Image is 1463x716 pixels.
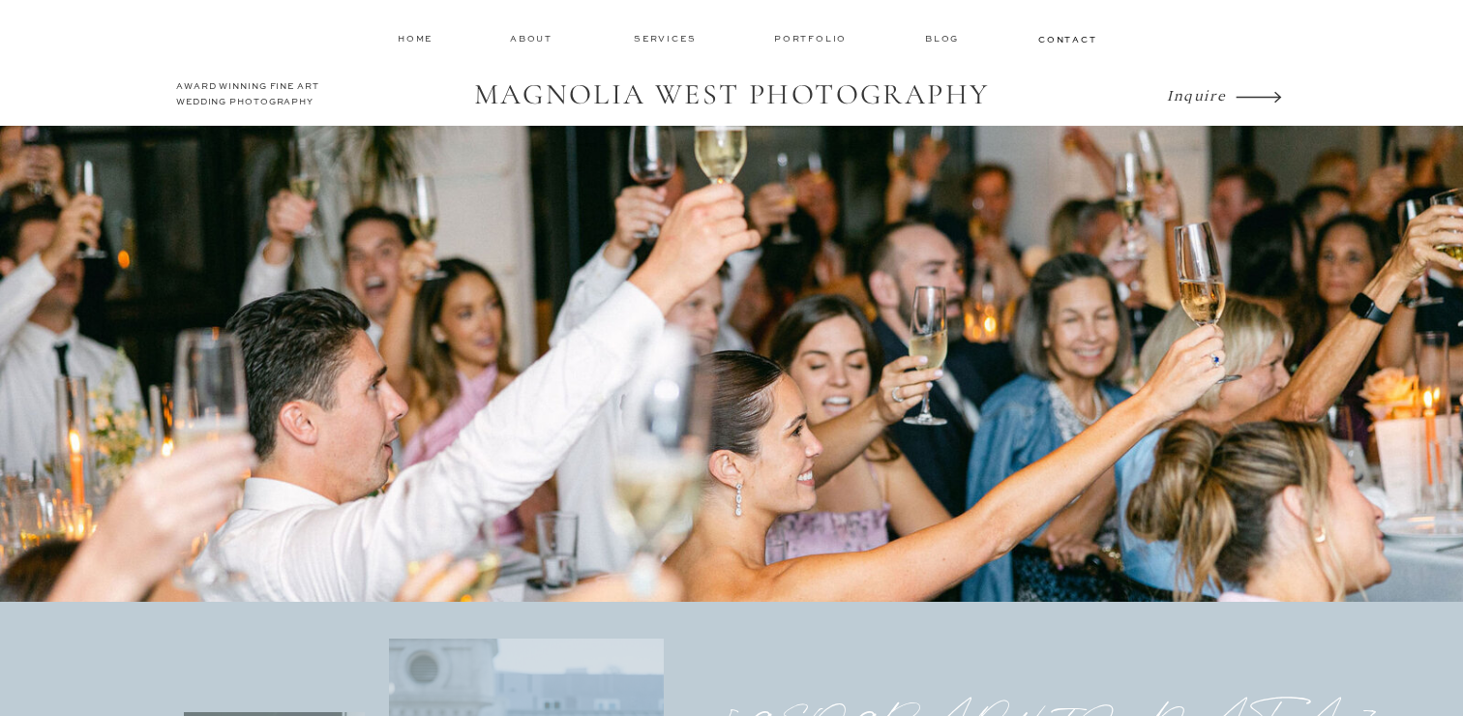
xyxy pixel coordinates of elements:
[1167,81,1231,108] a: Inquire
[1038,33,1094,45] a: contact
[774,32,851,45] a: Portfolio
[925,32,964,45] a: Blog
[176,79,347,114] h2: AWARD WINNING FINE ART WEDDING PHOTOGRAPHY
[461,77,1002,114] a: MAGNOLIA WEST PHOTOGRAPHY
[398,32,434,45] a: home
[510,32,558,45] a: about
[1167,85,1226,104] i: Inquire
[634,32,699,45] a: services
